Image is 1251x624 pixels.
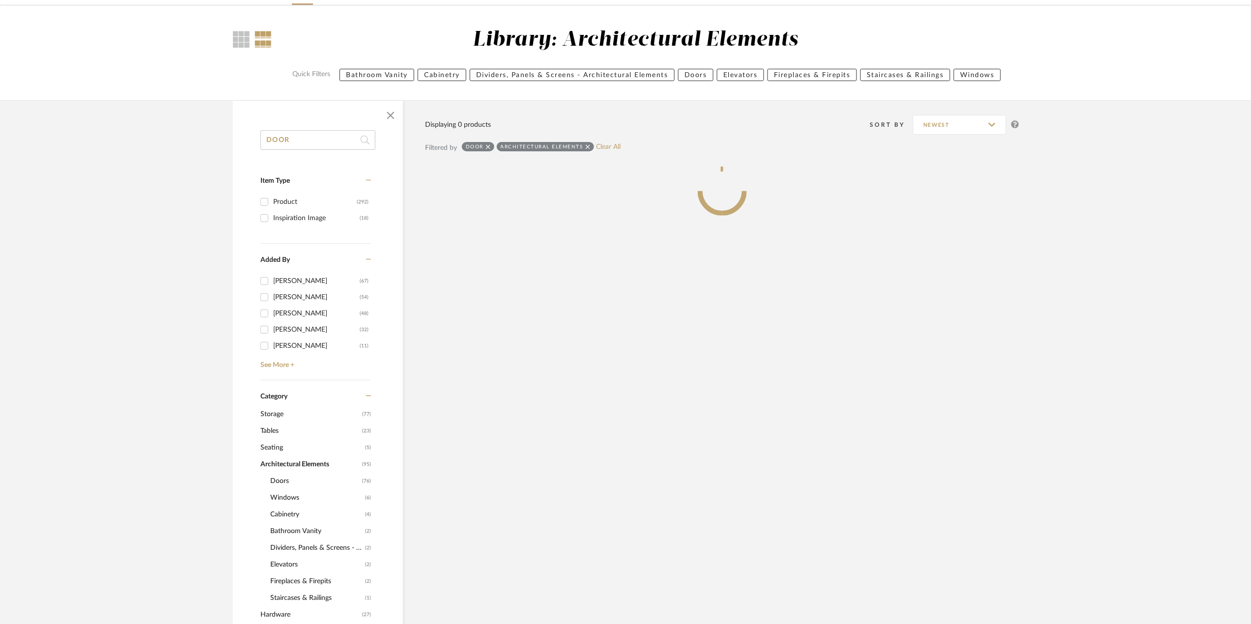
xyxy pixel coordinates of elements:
a: Clear All [597,143,621,151]
span: (77) [362,406,371,422]
div: (48) [360,306,369,321]
button: Close [381,106,400,125]
div: (32) [360,322,369,338]
span: (23) [362,423,371,439]
div: Product [273,194,357,210]
span: Bathroom Vanity [270,523,363,539]
span: (5) [365,440,371,455]
div: Architectural Elements [501,143,583,150]
span: (2) [365,540,371,556]
label: Quick Filters [286,69,336,81]
div: [PERSON_NAME] [273,306,360,321]
div: (292) [357,194,369,210]
button: Windows [954,69,1001,81]
div: (54) [360,289,369,305]
span: Category [260,393,287,401]
span: Architectural Elements [260,456,360,473]
span: (1) [365,590,371,606]
div: [PERSON_NAME] [273,338,360,354]
button: Cabinetry [418,69,466,81]
button: Doors [678,69,713,81]
span: (76) [362,473,371,489]
span: (6) [365,490,371,506]
span: Seating [260,439,363,456]
span: Added By [260,256,290,263]
div: [PERSON_NAME] [273,273,360,289]
div: Library: Architectural Elements [473,28,798,53]
button: Bathroom Vanity [340,69,414,81]
span: Storage [260,406,360,423]
span: Tables [260,423,360,439]
span: Fireplaces & Firepits [270,573,363,590]
span: Item Type [260,177,290,184]
span: Dividers, Panels & Screens - Architectural Elements [270,539,363,556]
div: [PERSON_NAME] [273,322,360,338]
span: (2) [365,557,371,572]
input: Search within 0 results [260,130,375,150]
div: Filtered by [425,142,457,153]
a: See More + [258,354,371,369]
span: Doors [270,473,360,489]
span: Cabinetry [270,506,363,523]
div: (67) [360,273,369,289]
span: (95) [362,456,371,472]
span: (2) [365,523,371,539]
div: DOOR [466,143,483,150]
div: [PERSON_NAME] [273,289,360,305]
button: Elevators [717,69,764,81]
span: Hardware [260,606,360,623]
div: Displaying 0 products [425,119,491,130]
div: (18) [360,210,369,226]
div: Sort By [870,120,913,130]
button: Staircases & Railings [860,69,950,81]
span: (2) [365,573,371,589]
button: Dividers, Panels & Screens - Architectural Elements [470,69,675,81]
span: Elevators [270,556,363,573]
button: Fireplaces & Firepits [768,69,857,81]
div: (11) [360,338,369,354]
span: (4) [365,507,371,522]
span: (27) [362,607,371,623]
div: Inspiration Image [273,210,360,226]
span: Staircases & Railings [270,590,363,606]
span: Windows [270,489,363,506]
